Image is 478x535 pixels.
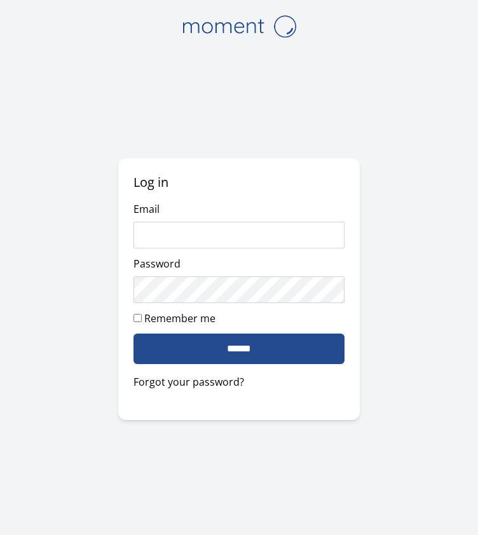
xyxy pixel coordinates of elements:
label: Remember me [144,311,215,325]
img: logo-4e3dc11c47720685a147b03b5a06dd966a58ff35d612b21f08c02c0306f2b779.png [175,10,303,43]
label: Password [133,257,181,271]
label: Email [133,202,160,216]
h2: Log in [133,173,345,191]
a: Forgot your password? [133,374,345,389]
